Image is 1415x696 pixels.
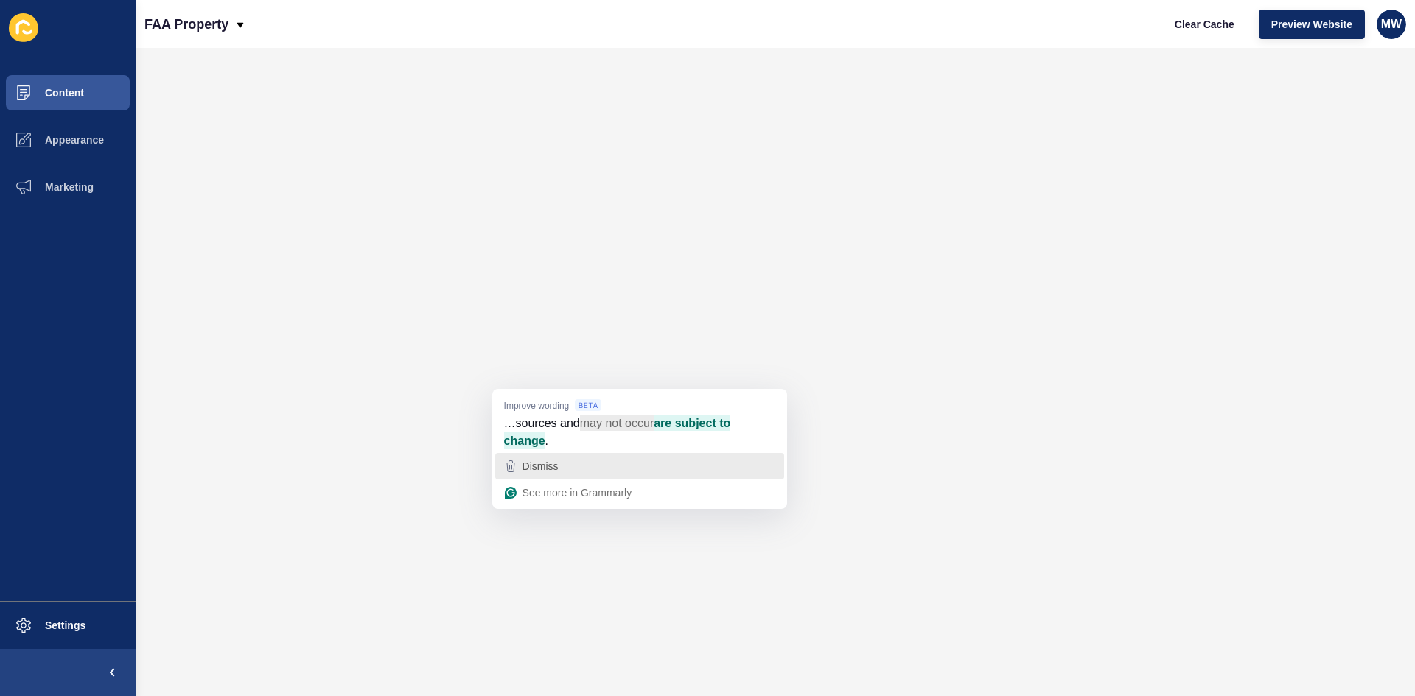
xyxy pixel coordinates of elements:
iframe: To enrich screen reader interactions, please activate Accessibility in Grammarly extension settings [136,48,1415,696]
span: MW [1381,17,1402,32]
button: Clear Cache [1162,10,1247,39]
button: Preview Website [1259,10,1365,39]
span: Clear Cache [1175,17,1234,32]
p: FAA Property [144,6,228,43]
span: Preview Website [1271,17,1352,32]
